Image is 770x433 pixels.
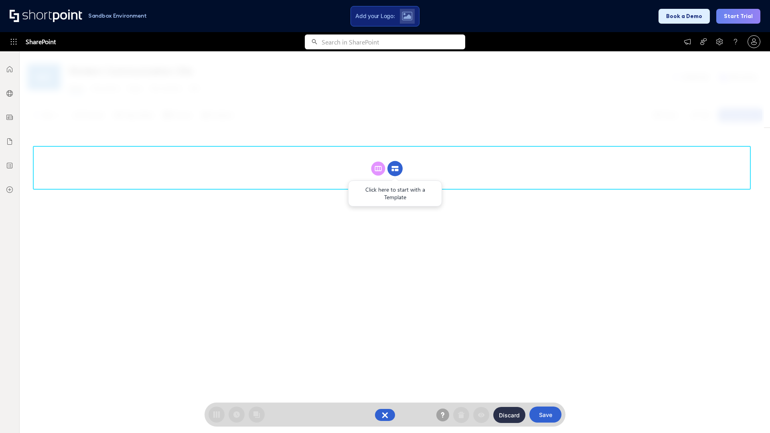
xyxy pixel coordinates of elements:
[493,407,525,423] button: Discard
[26,32,56,51] span: SharePoint
[716,9,760,24] button: Start Trial
[322,34,465,49] input: Search in SharePoint
[88,14,147,18] h1: Sandbox Environment
[402,12,412,20] img: Upload logo
[355,12,395,20] span: Add your Logo:
[659,9,710,24] button: Book a Demo
[730,395,770,433] iframe: Chat Widget
[529,407,561,423] button: Save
